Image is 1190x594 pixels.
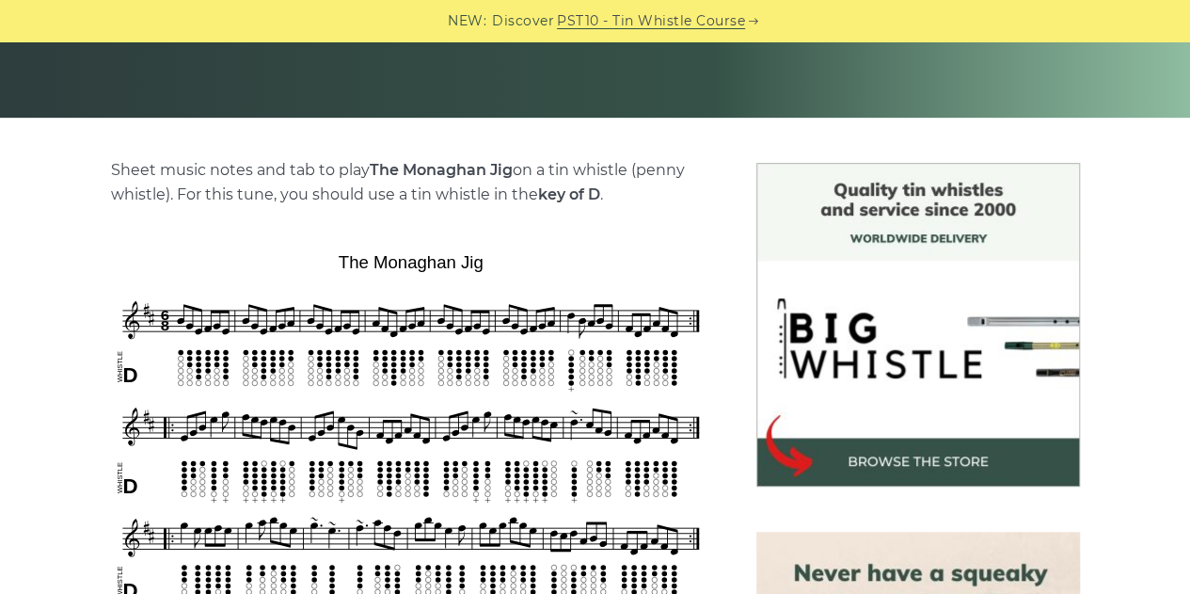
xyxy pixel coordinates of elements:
[557,10,745,32] a: PST10 - Tin Whistle Course
[111,158,711,207] p: Sheet music notes and tab to play on a tin whistle (penny whistle). For this tune, you should use...
[756,163,1080,487] img: BigWhistle Tin Whistle Store
[538,185,600,203] strong: key of D
[370,161,513,179] strong: The Monaghan Jig
[492,10,554,32] span: Discover
[448,10,486,32] span: NEW:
